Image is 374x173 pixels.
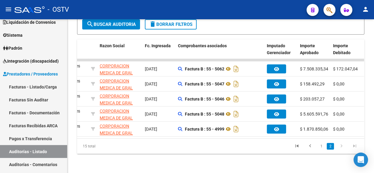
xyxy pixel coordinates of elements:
[86,20,94,28] mat-icon: search
[145,66,157,71] span: [DATE]
[300,97,325,101] span: $ 203.057,27
[333,66,358,71] span: $ 172.047,04
[178,43,227,48] span: Comprobantes asociados
[100,63,140,75] div: - 30545840754
[232,64,240,74] i: Descargar documento
[100,78,140,90] div: - 30545840754
[185,127,224,131] strong: Factura B : 55 - 4999
[326,141,335,151] li: page 2
[77,139,133,154] div: 15 total
[100,109,133,127] span: CORPORACION MEDICA DE GRAL SAN MARTIN S A
[145,43,171,48] span: Fc. Ingresada
[300,112,328,116] span: $ 5.605.591,76
[145,97,157,101] span: [DATE]
[185,97,224,101] strong: Factura B : 55 - 5046
[354,153,368,167] div: Open Intercom Messenger
[100,124,133,142] span: CORPORACION MEDICA DE GRAL SAN MARTIN S A
[298,39,331,66] datatable-header-cell: Importe Aprobado
[185,82,224,86] strong: Factura B : 55 - 5047
[333,82,344,86] span: $ 0,00
[86,22,136,27] span: Buscar Auditoria
[300,127,328,131] span: $ 1.870.850,06
[362,6,369,13] mat-icon: person
[5,6,12,13] mat-icon: menu
[97,39,142,66] datatable-header-cell: Razon Social
[176,39,264,66] datatable-header-cell: Comprobantes asociados
[100,63,133,82] span: CORPORACION MEDICA DE GRAL SAN MARTIN S A
[100,123,140,135] div: - 30545840754
[300,66,328,71] span: $ 7.508.335,34
[3,19,56,26] span: Liquidación de Convenios
[145,82,157,86] span: [DATE]
[304,143,316,150] a: go to previous page
[232,124,240,134] i: Descargar documento
[142,39,176,66] datatable-header-cell: Fc. Ingresada
[48,3,69,16] span: - OSTV
[100,93,140,105] div: - 30545840754
[3,71,58,77] span: Prestadores / Proveedores
[232,79,240,89] i: Descargar documento
[333,127,344,131] span: $ 0,00
[264,39,298,66] datatable-header-cell: Imputado Gerenciador
[145,127,157,131] span: [DATE]
[232,94,240,104] i: Descargar documento
[100,43,125,48] span: Razon Social
[331,39,364,66] datatable-header-cell: Importe Debitado
[336,143,347,150] a: go to next page
[145,112,157,116] span: [DATE]
[185,66,224,71] strong: Factura B : 55 - 5062
[185,112,224,116] strong: Factura B : 55 - 5048
[3,45,22,51] span: Padrón
[349,143,360,150] a: go to last page
[333,43,351,55] span: Importe Debitado
[300,82,325,86] span: $ 158.492,29
[232,109,240,119] i: Descargar documento
[149,20,156,28] mat-icon: delete
[333,97,344,101] span: $ 0,00
[267,43,291,55] span: Imputado Gerenciador
[3,32,23,39] span: Sistema
[100,108,140,120] div: - 30545840754
[333,112,344,116] span: $ 0,00
[291,143,303,150] a: go to first page
[100,79,133,97] span: CORPORACION MEDICA DE GRAL SAN MARTIN S A
[82,19,140,29] button: Buscar Auditoria
[149,22,192,27] span: Borrar Filtros
[300,43,319,55] span: Importe Aprobado
[3,58,59,64] span: Integración (discapacidad)
[145,19,197,29] button: Borrar Filtros
[318,143,325,150] a: 1
[100,94,133,112] span: CORPORACION MEDICA DE GRAL SAN MARTIN S A
[327,143,334,150] a: 2
[317,141,326,151] li: page 1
